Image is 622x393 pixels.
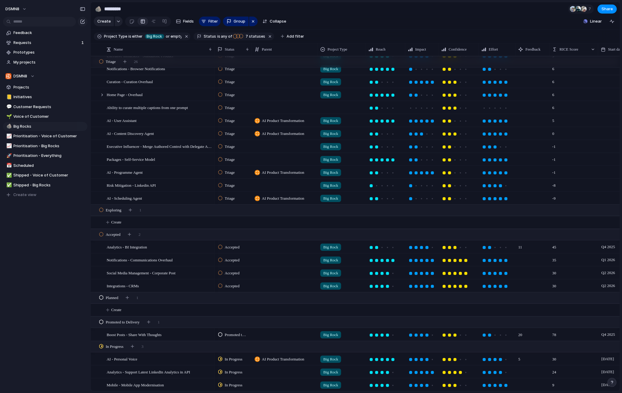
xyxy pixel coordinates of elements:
span: AI - Programme Agent [107,169,143,176]
span: Big Rock [323,257,338,263]
span: Triage [225,92,235,98]
div: 🌱 [6,113,11,120]
span: Notifications - Browser Notifications [107,65,165,72]
span: Project Type [104,34,127,39]
span: Triage [225,79,235,85]
button: Add filter [277,32,308,41]
button: Create [94,17,114,26]
span: 1 [137,295,139,301]
div: 🪨Big Rocks [3,122,87,131]
button: isany of [216,33,233,40]
button: 💬 [5,104,11,110]
span: Accepted [225,257,240,263]
div: 🚀Prioritisation - Everything [3,151,87,160]
a: Feedback [3,28,87,37]
span: Initiatives [14,94,85,100]
span: Analytics - Support Latest LinkedIn Analytics in API [107,368,190,375]
span: Share [602,6,613,12]
span: Linear [590,18,602,24]
span: DSMN8 [5,6,19,12]
span: Big Rock [323,118,338,124]
span: -1 [550,166,558,176]
span: Analytics - BI Integration [107,243,147,250]
span: 7 [589,6,593,12]
span: Triage [225,195,235,201]
span: 2 [139,232,141,238]
span: is [217,34,220,39]
span: 20 [516,329,525,338]
span: Big Rocks [14,123,85,129]
a: Prototypes [3,48,87,57]
span: Ability to curate multiple captions from one prompt [107,104,188,111]
span: Requests [14,40,80,46]
button: DSMN8 [3,72,87,81]
span: Big Rock [323,170,338,176]
span: AI - Content Discovery Agent [107,130,154,137]
span: 30 [550,280,559,289]
span: Big Rock [323,332,338,338]
span: Big Rock [147,34,162,39]
span: Accepted [225,270,240,276]
span: Risk Mitigation - Linkedin API [107,182,156,189]
span: 1 [81,40,85,46]
button: Filter [199,17,221,26]
span: AI Product Transformation [262,195,304,201]
button: 🚀 [5,153,11,159]
span: Status [204,34,216,39]
span: [DATE] [600,381,616,388]
span: 1 [158,319,160,325]
div: 📈Prioritisation - Voice of Customer [3,132,87,141]
span: 24 [550,366,559,375]
span: Collapse [270,18,286,24]
span: In Progress [225,356,243,362]
span: RICE Score [560,46,578,52]
span: 5 [516,353,523,362]
a: 💬Customer Requests [3,102,87,111]
a: 🌱Voice of Customer [3,112,87,121]
button: 📈 [5,143,11,149]
span: Accepted [225,244,240,250]
span: Big Rock [323,195,338,201]
div: 📅 [6,162,11,169]
span: Big Rock [323,283,338,289]
span: either [131,34,143,39]
span: Name [114,46,123,52]
span: any of [220,34,232,39]
span: 9 [550,379,557,388]
span: Big Rock [323,356,338,362]
span: Triage [225,144,235,150]
span: 45 [550,241,559,250]
span: Big Rock [323,144,338,150]
span: Social Media Management - Corporate Post [107,269,176,276]
span: 78 [550,329,559,338]
span: Integrations - CRMs [107,282,139,289]
span: or empty [165,34,182,39]
div: 📒 [6,94,11,101]
button: Collapse [260,17,289,26]
span: Create [111,307,121,313]
span: Create [97,18,111,24]
span: AI - User Assistant [107,117,137,124]
span: 30 [550,267,559,276]
button: Big Rockor empty [144,33,183,40]
span: -9 [550,192,558,201]
span: [DATE] [600,355,616,363]
button: ✅ [5,182,11,188]
span: Confidence [449,46,467,52]
span: 3 [142,344,144,350]
span: Triage [106,59,116,65]
div: 💬 [6,103,11,110]
span: In Progress [225,369,243,375]
span: Add filter [287,34,304,39]
span: 5 [550,114,557,124]
span: 6 [550,89,557,98]
span: Home Page - Overhaul [107,91,143,98]
span: Promoted to Delivery [106,319,140,325]
div: ✅ [6,182,11,189]
span: Curation - Curation Overhaul [107,78,153,85]
button: 7 statuses [233,33,266,40]
button: 📈 [5,133,11,139]
span: AI - Personal Voice [107,355,137,362]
